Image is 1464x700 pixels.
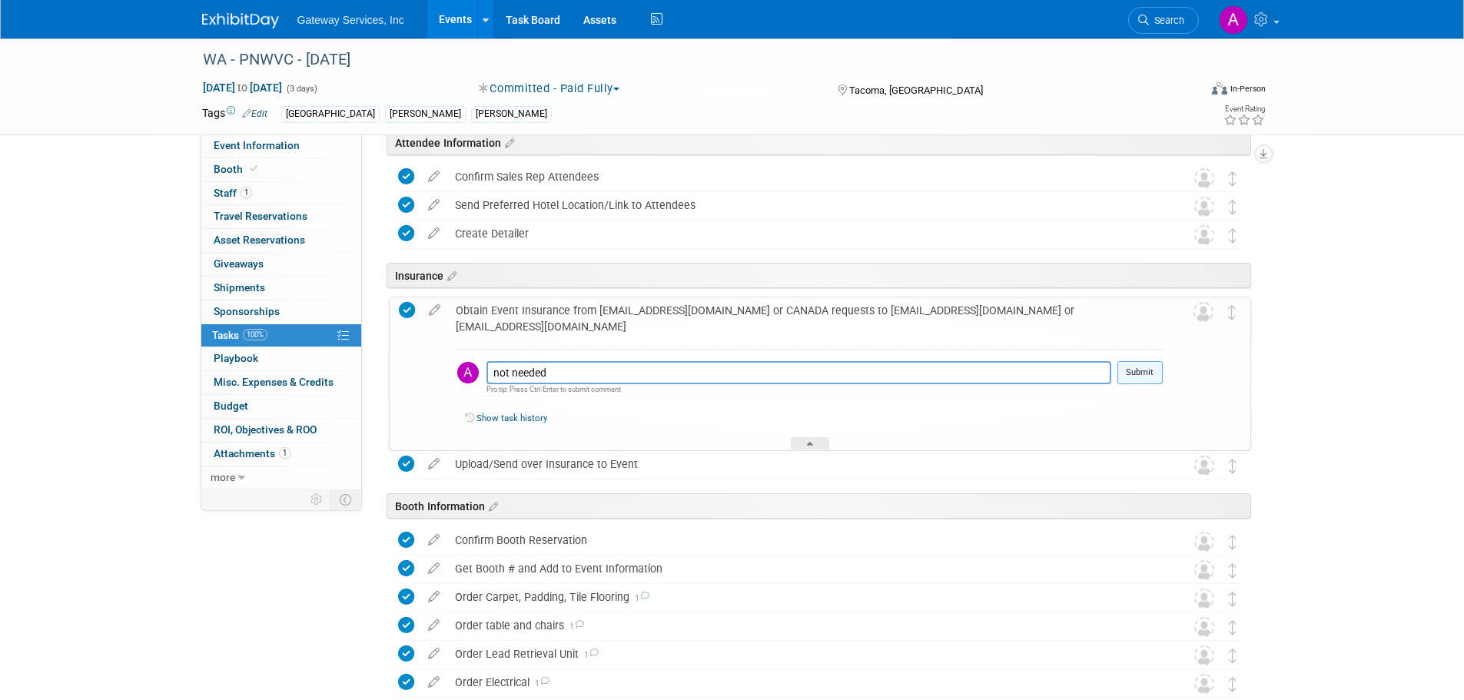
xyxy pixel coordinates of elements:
td: Tags [202,105,267,123]
img: Alyson Evans [1219,5,1248,35]
img: Format-Inperson.png [1212,82,1227,95]
img: Unassigned [1194,589,1214,609]
span: Tasks [212,329,267,341]
td: Personalize Event Tab Strip [304,489,330,509]
span: Attachments [214,447,290,459]
span: Tacoma, [GEOGRAPHIC_DATA] [849,85,983,96]
span: Playbook [214,352,258,364]
div: Event Format [1108,80,1266,103]
span: Search [1149,15,1184,26]
a: Budget [201,395,361,418]
a: edit [420,198,447,212]
div: Event Rating [1223,105,1265,113]
img: Unassigned [1193,302,1213,322]
span: 1 [629,593,649,603]
button: Committed - Paid Fully [473,81,626,97]
a: Attachments1 [201,443,361,466]
span: Event Information [214,139,300,151]
div: Order Carpet, Padding, Tile Flooring [447,584,1164,610]
div: Attendee Information [387,130,1251,155]
span: 1 [579,650,599,660]
a: more [201,466,361,489]
div: Upload/Send over Insurance to Event [447,451,1164,477]
i: Move task [1229,592,1237,606]
div: Booth Information [387,493,1251,519]
div: Order Electrical [447,669,1164,695]
button: Submit [1117,361,1163,384]
span: to [235,81,250,94]
span: Budget [214,400,248,412]
span: 100% [243,329,267,340]
a: edit [421,304,448,317]
i: Move task [1229,563,1237,578]
span: Sponsorships [214,305,280,317]
span: ROI, Objectives & ROO [214,423,317,436]
i: Booth reservation complete [250,164,257,173]
a: edit [420,533,447,547]
a: edit [420,675,447,689]
div: Get Booth # and Add to Event Information [447,556,1164,582]
img: Unassigned [1194,456,1214,476]
span: Staff [214,187,252,199]
div: Confirm Booth Reservation [447,527,1164,553]
div: Send Preferred Hotel Location/Link to Attendees [447,192,1164,218]
div: [PERSON_NAME] [385,106,466,122]
a: Giveaways [201,253,361,276]
span: Misc. Expenses & Credits [214,376,334,388]
a: Playbook [201,347,361,370]
td: Toggle Event Tabs [330,489,361,509]
a: edit [420,562,447,576]
span: 1 [279,447,290,459]
div: Obtain Event Insurance from [EMAIL_ADDRESS][DOMAIN_NAME] or CANADA requests to [EMAIL_ADDRESS][DO... [448,297,1163,340]
img: ExhibitDay [202,13,279,28]
a: Edit sections [485,498,498,513]
img: Unassigned [1194,560,1214,580]
a: edit [420,227,447,241]
span: Shipments [214,281,265,294]
span: (3 days) [285,84,317,94]
div: [GEOGRAPHIC_DATA] [281,106,380,122]
i: Move task [1229,171,1237,186]
img: Alyson Evans [457,362,479,383]
img: Unassigned [1194,225,1214,245]
i: Move task [1229,620,1237,635]
a: Event Information [201,134,361,158]
div: In-Person [1230,83,1266,95]
span: 1 [241,187,252,198]
span: 1 [564,622,584,632]
i: Move task [1229,200,1237,214]
span: Giveaways [214,257,264,270]
span: 1 [529,678,549,688]
div: WA - PNWVC - [DATE] [198,46,1176,74]
a: Asset Reservations [201,229,361,252]
img: Unassigned [1194,168,1214,188]
span: more [211,471,235,483]
a: edit [420,590,447,604]
i: Move task [1229,535,1237,549]
span: [DATE] [DATE] [202,81,283,95]
img: Unassigned [1194,532,1214,552]
a: Edit [242,108,267,119]
img: Unassigned [1194,197,1214,217]
i: Move task [1229,677,1237,692]
a: Edit sections [501,134,514,150]
a: edit [420,647,447,661]
span: Booth [214,163,261,175]
a: Staff1 [201,182,361,205]
img: Unassigned [1194,645,1214,665]
i: Move task [1229,228,1237,243]
a: Shipments [201,277,361,300]
i: Move task [1228,305,1236,320]
i: Move task [1229,649,1237,663]
a: Show task history [476,413,547,423]
div: Pro tip: Press Ctrl-Enter to submit comment. [486,384,1111,394]
a: Booth [201,158,361,181]
div: Confirm Sales Rep Attendees [447,164,1164,190]
div: [PERSON_NAME] [471,106,552,122]
img: Unassigned [1194,674,1214,694]
a: edit [420,170,447,184]
i: Move task [1229,459,1237,473]
img: Unassigned [1194,617,1214,637]
div: Order Lead Retrieval Unit [447,641,1164,667]
a: Search [1128,7,1199,34]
